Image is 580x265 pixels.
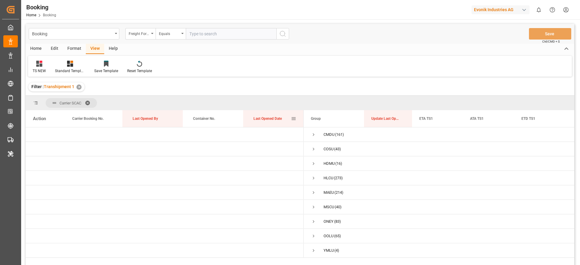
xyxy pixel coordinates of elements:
[86,44,104,54] div: View
[334,142,341,156] span: (43)
[32,30,113,37] div: Booking
[26,156,304,171] div: Press SPACE to select this row.
[334,244,339,257] span: (4)
[324,229,333,243] div: OOLU
[156,28,186,40] button: open menu
[311,117,321,121] span: Group
[546,3,559,17] button: Help Center
[63,44,86,54] div: Format
[470,117,484,121] span: ATA TS1
[335,200,342,214] span: (40)
[324,142,333,156] div: COSU
[76,85,82,90] div: ✕
[46,44,63,54] div: Edit
[44,84,74,89] span: Transhipment 1
[324,215,333,228] div: ONEY
[324,186,334,200] div: MAEU
[542,39,560,44] span: Ctrl/CMD + S
[60,101,81,105] span: Carrier SCAC
[334,229,341,243] span: (65)
[26,142,304,156] div: Press SPACE to select this row.
[529,28,571,40] button: Save
[26,185,304,200] div: Press SPACE to select this row.
[335,157,342,171] span: (16)
[26,229,304,243] div: Press SPACE to select this row.
[94,68,118,74] div: Save Template
[26,200,304,214] div: Press SPACE to select this row.
[472,4,532,15] button: Evonik Industries AG
[33,116,46,121] div: Action
[159,30,179,37] div: Equals
[472,5,530,14] div: Evonik Industries AG
[26,127,304,142] div: Press SPACE to select this row.
[26,171,304,185] div: Press SPACE to select this row.
[26,13,36,17] a: Home
[324,171,333,185] div: HLCU
[33,68,46,74] div: TS NEW
[324,244,334,257] div: YMLU
[129,30,149,37] div: Freight Forwarder's Reference No.
[127,68,152,74] div: Reset Template
[532,3,546,17] button: show 0 new notifications
[276,28,289,40] button: search button
[29,28,119,40] button: open menu
[72,117,104,121] span: Carrier Booking No.
[186,28,276,40] input: Type to search
[31,84,44,89] span: Filter :
[133,117,158,121] span: Last Opened By
[324,200,334,214] div: MSCU
[324,157,335,171] div: HDMU
[26,44,46,54] div: Home
[371,117,399,121] span: Update Last Opened By
[521,117,535,121] span: ETD TS1
[335,128,344,142] span: (161)
[253,117,282,121] span: Last Opened Date
[193,117,215,121] span: Container No.
[125,28,156,40] button: open menu
[334,171,343,185] span: (273)
[334,215,341,228] span: (83)
[419,117,433,121] span: ETA TS1
[26,243,304,258] div: Press SPACE to select this row.
[104,44,122,54] div: Help
[334,186,343,200] span: (214)
[324,128,334,142] div: CMDU
[26,3,56,12] div: Booking
[26,214,304,229] div: Press SPACE to select this row.
[55,68,85,74] div: Standard Templates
